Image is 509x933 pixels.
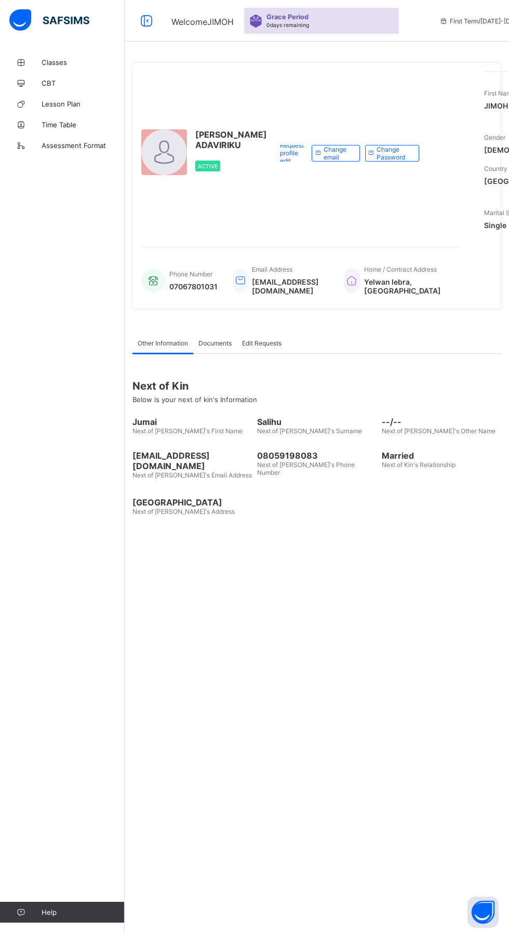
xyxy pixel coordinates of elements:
[266,13,309,21] span: Grace Period
[171,17,234,27] span: Welcome JIMOH
[257,417,377,427] span: Salihu
[242,339,282,347] span: Edit Requests
[132,380,501,392] span: Next of Kin
[132,450,252,471] span: [EMAIL_ADDRESS][DOMAIN_NAME]
[42,79,125,87] span: CBT
[132,497,252,508] span: [GEOGRAPHIC_DATA]
[280,141,304,165] span: Request profile edit
[324,145,352,161] span: Change email
[382,461,456,469] span: Next of Kin's Relationship
[169,270,212,278] span: Phone Number
[467,897,499,928] button: Open asap
[42,121,125,129] span: Time Table
[198,163,218,169] span: Active
[42,908,124,916] span: Help
[382,417,501,427] span: --/--
[257,461,355,476] span: Next of [PERSON_NAME]'s Phone Number
[132,471,252,479] span: Next of [PERSON_NAME]'s Email Address
[138,339,188,347] span: Other Information
[484,134,505,141] span: Gender
[377,145,411,161] span: Change Password
[198,339,232,347] span: Documents
[9,9,89,31] img: safsims
[132,395,257,404] span: Below is your next of kin's Information
[132,508,235,515] span: Next of [PERSON_NAME]'s Address
[484,165,507,172] span: Country
[266,22,309,28] span: 0 days remaining
[257,450,377,461] span: 08059198083
[169,282,218,291] span: 07067801031
[257,427,362,435] span: Next of [PERSON_NAME]'s Surname
[364,265,437,273] span: Home / Contract Address
[364,277,449,295] span: Yelwan lebra, [GEOGRAPHIC_DATA]
[132,417,252,427] span: Jumai
[382,450,501,461] span: Married
[42,100,125,108] span: Lesson Plan
[252,277,328,295] span: [EMAIL_ADDRESS][DOMAIN_NAME]
[252,265,292,273] span: Email Address
[195,129,267,150] span: [PERSON_NAME] ADAVIRIKU
[249,15,262,28] img: sticker-purple.71386a28dfed39d6af7621340158ba97.svg
[132,427,243,435] span: Next of [PERSON_NAME]'s First Name
[42,58,125,66] span: Classes
[382,427,495,435] span: Next of [PERSON_NAME]'s Other Name
[42,141,125,150] span: Assessment Format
